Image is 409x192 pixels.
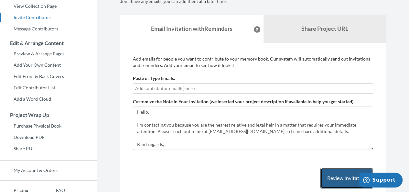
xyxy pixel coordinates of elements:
label: Paste or Type Emails: [133,75,175,82]
h3: Project Wrap Up [0,112,97,118]
input: Add contributor email(s) here... [135,85,371,92]
iframe: Opens a widget where you can chat to one of our agents [359,173,403,189]
strong: Email Invitation with Reminders [151,25,232,32]
button: Review Invitation [320,168,373,189]
p: Add emails for people you want to contribute to your memory book. Our system will automatically s... [133,56,373,69]
h3: Edit & Arrange Content [0,40,97,46]
textarea: Hello, I’m contacting you because you are the nearest relative and legal heir in a matter that re... [133,107,373,150]
b: Share Project URL [301,25,348,32]
label: Customize the Note in Your Invitation (we inserted your project description if available to help ... [133,98,353,105]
